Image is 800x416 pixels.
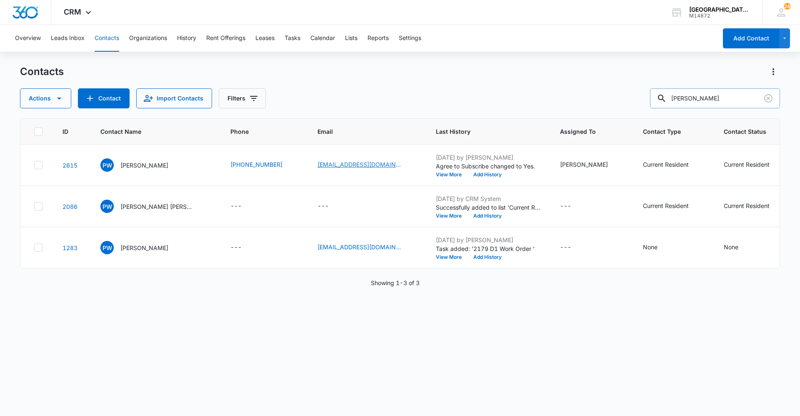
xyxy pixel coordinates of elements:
p: [PERSON_NAME] [PERSON_NAME] [120,202,195,211]
button: View More [436,172,467,177]
div: Email - WPHILIP23@YAHOO.COM - Select to Edit Field [317,160,416,170]
span: Contact Type [643,127,692,136]
div: Email - wphilip23@yahoo.com - Select to Edit Field [317,243,416,253]
a: Navigate to contact details page for Philip Winn [62,162,77,169]
span: Last History [436,127,528,136]
button: Organizations [129,25,167,52]
div: --- [230,243,242,253]
span: ID [62,127,68,136]
div: Contact Status - None - Select to Edit Field [724,243,753,253]
button: Add History [467,172,507,177]
div: Current Resident [724,201,770,210]
span: Email [317,127,404,136]
div: Phone - (970) 315-3380 - Select to Edit Field [230,160,297,170]
h1: Contacts [20,65,64,78]
a: [EMAIL_ADDRESS][DOMAIN_NAME] [317,160,401,169]
div: --- [230,201,242,211]
div: Contact Name - Philip Winn - Select to Edit Field [100,241,183,254]
span: PW [100,158,114,172]
p: [PERSON_NAME] [120,243,168,252]
button: Overview [15,25,41,52]
span: Contact Name [100,127,198,136]
p: Task added: '2179 D1 Work Order ' [436,244,540,253]
a: Navigate to contact details page for Philip Winn Caleb Rupe [62,203,77,210]
div: account id [689,13,750,19]
button: Settings [399,25,421,52]
button: Add Contact [723,28,779,48]
div: Phone - - Select to Edit Field [230,243,257,253]
p: [DATE] by [PERSON_NAME] [436,236,540,244]
button: Import Contacts [136,88,212,108]
div: --- [560,201,571,211]
button: Actions [767,65,780,78]
div: Contact Type - Current Resident - Select to Edit Field [643,201,704,211]
div: Contact Type - None - Select to Edit Field [643,243,672,253]
a: Navigate to contact details page for Philip Winn [62,244,77,251]
button: Leads Inbox [51,25,85,52]
span: 24 [784,3,790,10]
div: Email - - Select to Edit Field [317,201,344,211]
button: Add History [467,213,507,218]
button: Tasks [285,25,300,52]
p: Agree to Subscribe changed to Yes. [436,162,540,170]
a: [PHONE_NUMBER] [230,160,282,169]
span: PW [100,241,114,254]
div: Current Resident [643,160,689,169]
button: Filters [219,88,266,108]
p: Successfully added to list 'Current Residents '. [436,203,540,212]
div: None [643,243,657,251]
span: PW [100,200,114,213]
button: View More [436,213,467,218]
button: History [177,25,196,52]
button: Contacts [95,25,119,52]
p: Showing 1-3 of 3 [371,278,420,287]
div: None [724,243,738,251]
button: Lists [345,25,357,52]
div: Current Resident [724,160,770,169]
button: Clear [762,92,775,105]
div: notifications count [784,3,790,10]
div: Phone - - Select to Edit Field [230,201,257,211]
div: --- [560,243,571,253]
a: [EMAIL_ADDRESS][DOMAIN_NAME] [317,243,401,251]
p: [DATE] by [PERSON_NAME] [436,153,540,162]
input: Search Contacts [650,88,780,108]
div: Contact Status - Current Resident - Select to Edit Field [724,160,785,170]
span: Contact Status [724,127,772,136]
button: Leases [255,25,275,52]
div: [PERSON_NAME] [560,160,608,169]
div: Assigned To - Becca McDermott - Select to Edit Field [560,160,623,170]
button: Calendar [310,25,335,52]
button: Rent Offerings [206,25,245,52]
span: Assigned To [560,127,611,136]
div: Contact Status - Current Resident - Select to Edit Field [724,201,785,211]
button: Add History [467,255,507,260]
button: Actions [20,88,71,108]
div: --- [317,201,329,211]
span: Phone [230,127,285,136]
div: Assigned To - - Select to Edit Field [560,201,586,211]
span: CRM [64,8,81,16]
div: Assigned To - - Select to Edit Field [560,243,586,253]
div: account name [689,6,750,13]
button: Add Contact [78,88,130,108]
div: Contact Name - Philip Winn - Select to Edit Field [100,158,183,172]
button: View More [436,255,467,260]
div: Contact Name - Philip Winn Caleb Rupe - Select to Edit Field [100,200,210,213]
p: [DATE] by CRM System [436,194,540,203]
button: Reports [367,25,389,52]
div: Current Resident [643,201,689,210]
p: [PERSON_NAME] [120,161,168,170]
div: Contact Type - Current Resident - Select to Edit Field [643,160,704,170]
